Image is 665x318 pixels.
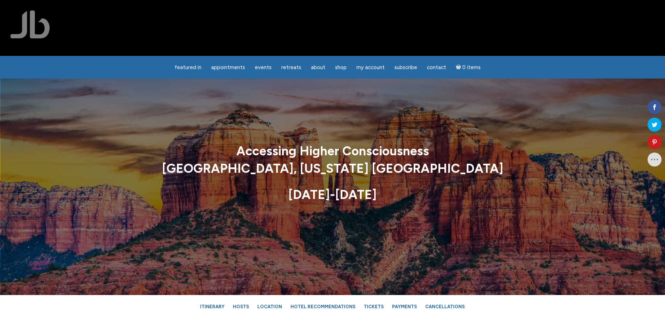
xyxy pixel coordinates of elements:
[251,61,276,74] a: Events
[335,64,347,71] span: Shop
[423,61,450,74] a: Contact
[427,64,446,71] span: Contact
[456,64,463,71] i: Cart
[650,95,662,99] span: Shares
[255,64,272,71] span: Events
[390,61,421,74] a: Subscribe
[281,64,301,71] span: Retreats
[170,61,206,74] a: featured in
[277,61,305,74] a: Retreats
[10,10,50,38] img: Jamie Butler. The Everyday Medium
[422,301,468,313] a: Cancellations
[230,301,253,313] a: Hosts
[162,161,503,176] strong: [GEOGRAPHIC_DATA], [US_STATE] [GEOGRAPHIC_DATA]
[331,61,351,74] a: Shop
[462,65,481,70] span: 0 items
[288,187,377,202] strong: [DATE]-[DATE]
[175,64,201,71] span: featured in
[287,301,359,313] a: Hotel Recommendations
[211,64,245,71] span: Appointments
[452,60,485,74] a: Cart0 items
[394,64,417,71] span: Subscribe
[236,143,429,158] strong: Accessing Higher Consciousness
[197,301,228,313] a: Itinerary
[207,61,249,74] a: Appointments
[307,61,330,74] a: About
[389,301,421,313] a: Payments
[361,301,387,313] a: Tickets
[311,64,325,71] span: About
[356,64,385,71] span: My Account
[254,301,286,313] a: Location
[352,61,389,74] a: My Account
